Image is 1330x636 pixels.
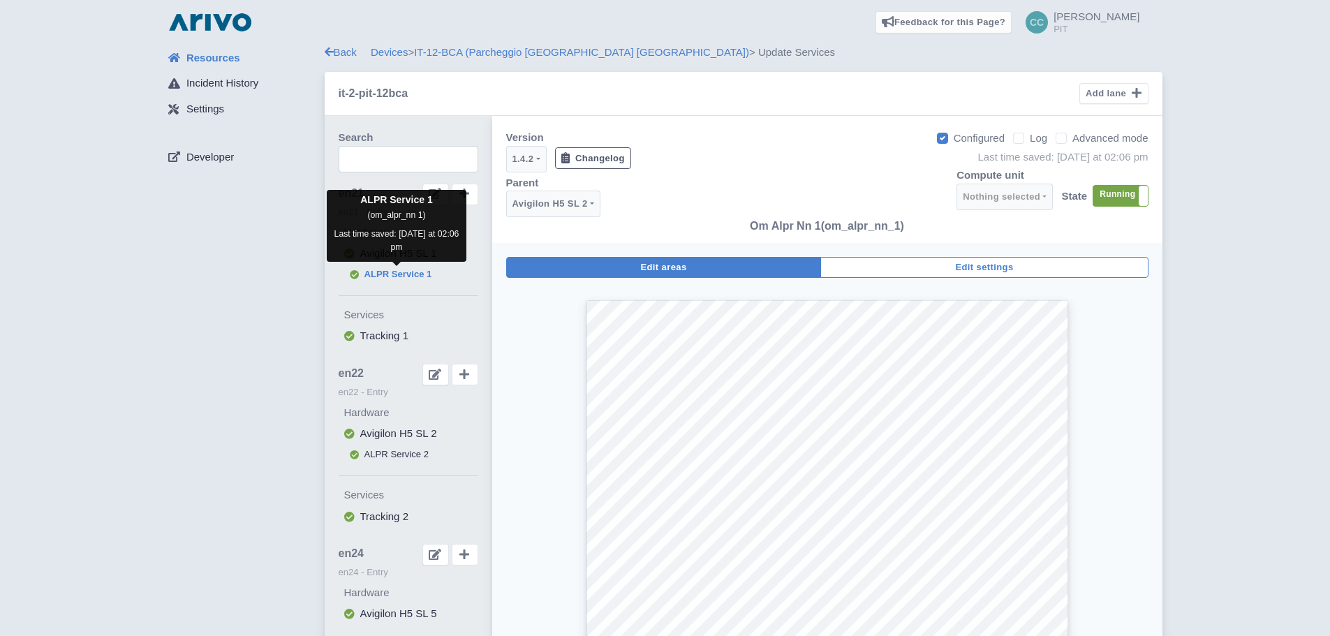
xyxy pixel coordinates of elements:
span: Settings [186,101,224,117]
div: RunningStopped [1093,185,1148,207]
a: Back [325,46,357,58]
img: logo [165,11,255,34]
a: Feedback for this Page? [875,11,1012,34]
label: Parent [506,175,539,191]
span: en22 [339,367,364,380]
label: Search [339,130,374,146]
button: Avigilon H5 SL 2 [339,423,478,445]
label: Hardware [344,585,478,601]
div: Last time saved: [DATE] at 02:06 pm [332,228,461,253]
label: Running [1093,186,1147,206]
button: Add lane [1079,83,1148,105]
span: ALPR Service 1 [364,269,432,279]
span: Tracking 2 [360,510,408,522]
small: PIT [1054,24,1139,34]
div: 1.4.2 [512,151,534,168]
a: Devices [371,46,408,58]
a: [PERSON_NAME] PIT [1017,11,1139,34]
small: en22 - Entry [339,385,478,399]
button: Tracking 2 [339,506,478,528]
a: Settings [157,96,325,123]
h5: it-2-pit-12bca [339,87,408,100]
div: Avigilon H5 SL 2 [512,195,588,212]
button: Nothing selected [956,184,1053,210]
strong: ALPR Service 1 [360,194,433,205]
label: Hardware [344,405,478,421]
button: Avigilon H5 SL 2 [506,191,600,217]
label: Version [506,130,544,146]
div: > > Update Services [325,45,1162,61]
div: Last time saved: [DATE] at 02:06 pm [978,149,1148,165]
button: Avigilon H5 SL 5 [339,603,478,625]
button: ALPR Service 1 [339,265,478,284]
span: Advanced mode [1072,132,1148,144]
button: Edit areas [506,257,822,279]
button: ALPR Service 2 [339,445,478,464]
span: Om Alpr Nn 1 [750,220,821,232]
span: Edit areas [640,262,686,272]
span: Incident History [186,75,258,91]
span: Resources [186,50,240,66]
label: Compute unit [956,168,1024,184]
label: Services [344,307,478,323]
span: [PERSON_NAME] [1054,10,1139,22]
div: Nothing selected [963,188,1040,205]
small: (om_alpr_nn 1) [367,210,425,220]
span: Avigilon H5 SL 5 [360,607,437,619]
a: Developer [157,144,325,170]
a: Resources [157,45,325,71]
a: Incident History [157,71,325,97]
a: IT-12-BCA (Parcheggio [GEOGRAPHIC_DATA] [GEOGRAPHIC_DATA]) [414,46,749,58]
span: Avigilon H5 SL 2 [360,427,437,439]
span: en24 [339,547,364,560]
button: Changelog [555,147,631,169]
span: Changelog [575,153,625,163]
span: Tracking 1 [360,330,408,341]
button: Edit settings [820,257,1148,279]
small: en24 - Entry [339,565,478,579]
span: Add lane [1086,88,1126,98]
span: Configured [954,132,1005,144]
button: Tracking 1 [339,325,478,347]
span: Log [1030,132,1047,144]
span: Developer [186,149,234,165]
span: Edit settings [955,262,1013,272]
span: ALPR Service 2 [364,449,429,459]
label: State [1061,188,1087,205]
span: (om_alpr_nn_1) [821,220,904,232]
button: 1.4.2 [506,146,547,172]
label: Services [344,487,478,503]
